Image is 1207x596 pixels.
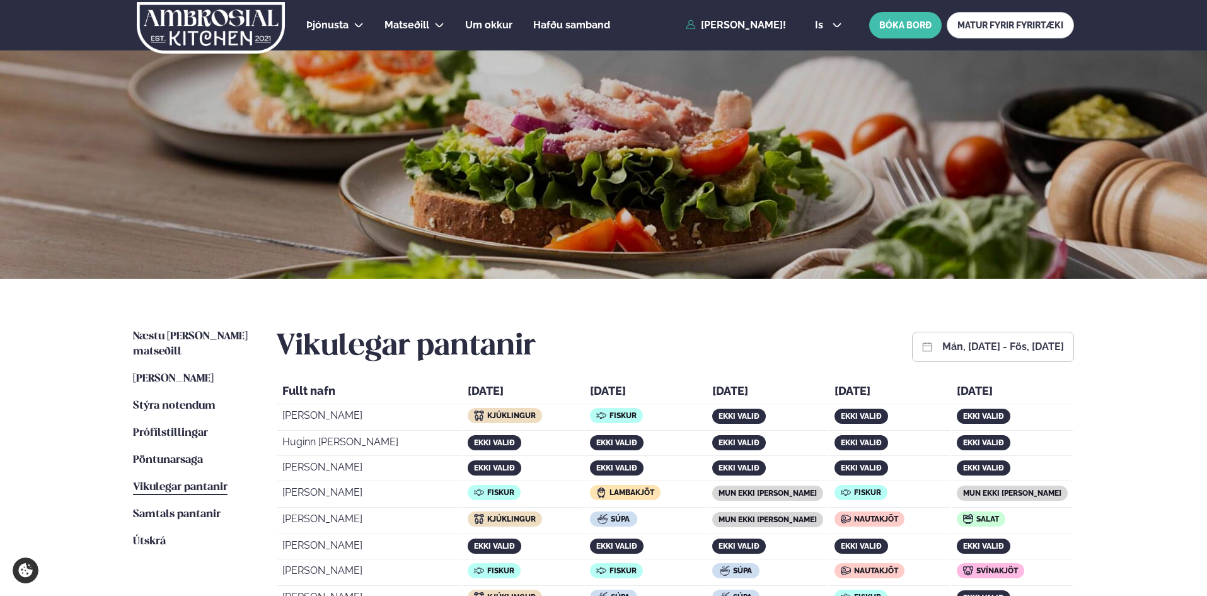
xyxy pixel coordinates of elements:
span: ekki valið [596,464,637,472]
a: Samtals pantanir [133,507,221,522]
span: ekki valið [719,542,759,551]
span: mun ekki [PERSON_NAME] [963,489,1061,498]
span: ekki valið [474,464,515,472]
span: ekki valið [719,438,759,447]
th: [DATE] [952,381,1073,404]
a: Matseðill [384,18,429,33]
span: Pöntunarsaga [133,455,203,465]
td: [PERSON_NAME] [277,535,461,559]
span: Fiskur [487,566,514,575]
img: icon img [596,411,606,421]
img: icon img [841,566,851,576]
a: Hafðu samband [533,18,610,33]
a: Vikulegar pantanir [133,480,228,495]
span: Samtals pantanir [133,509,221,520]
span: ekki valið [596,542,637,551]
a: Prófílstillingar [133,426,208,441]
span: Nautakjöt [854,566,898,575]
span: Fiskur [609,411,637,420]
span: ekki valið [841,438,882,447]
img: icon img [474,488,484,498]
span: [PERSON_NAME] [133,373,214,384]
span: ekki valið [719,464,759,472]
span: Nautakjöt [854,515,898,523]
span: Kjúklingur [487,411,536,420]
span: Fiskur [487,488,514,497]
span: ekki valið [841,412,882,421]
a: Næstu [PERSON_NAME] matseðill [133,329,251,359]
img: icon img [963,566,973,576]
span: Kjúklingur [487,515,536,523]
img: icon img [474,566,484,576]
img: icon img [596,488,606,498]
span: mun ekki [PERSON_NAME] [719,515,817,524]
a: Um okkur [465,18,512,33]
span: mun ekki [PERSON_NAME] [719,489,817,498]
a: Pöntunarsaga [133,453,203,468]
img: icon img [720,566,730,576]
img: icon img [596,566,606,576]
span: is [815,20,827,30]
th: [DATE] [463,381,584,404]
span: Fiskur [854,488,881,497]
a: [PERSON_NAME]! [686,20,786,31]
img: icon img [598,514,608,524]
td: [PERSON_NAME] [277,406,461,431]
span: Súpa [733,566,752,575]
span: Um okkur [465,19,512,31]
td: [PERSON_NAME] [277,561,461,586]
th: [DATE] [585,381,706,404]
td: Huginn [PERSON_NAME] [277,432,461,456]
a: Stýra notendum [133,399,216,414]
span: Salat [976,515,999,523]
th: Fullt nafn [277,381,461,404]
a: Cookie settings [13,558,38,583]
span: ekki valið [474,438,515,447]
th: [DATE] [707,381,828,404]
span: Hafðu samband [533,19,610,31]
span: ekki valið [963,464,1004,472]
a: Þjónusta [306,18,349,33]
img: icon img [474,411,484,421]
span: ekki valið [474,542,515,551]
a: Útskrá [133,534,166,549]
span: ekki valið [963,412,1004,421]
button: BÓKA BORÐ [869,12,942,38]
span: Lambakjöt [609,488,654,497]
a: MATUR FYRIR FYRIRTÆKI [947,12,1074,38]
span: ekki valið [841,464,882,472]
td: [PERSON_NAME] [277,482,461,508]
th: [DATE] [829,381,950,404]
img: icon img [474,514,484,524]
a: [PERSON_NAME] [133,371,214,387]
img: icon img [841,514,851,524]
img: icon img [963,514,973,524]
span: Útskrá [133,536,166,547]
span: Prófílstillingar [133,428,208,438]
td: [PERSON_NAME] [277,457,461,481]
img: logo [136,2,286,54]
span: Næstu [PERSON_NAME] matseðill [133,331,248,357]
span: Vikulegar pantanir [133,482,228,493]
span: ekki valið [963,438,1004,447]
span: Stýra notendum [133,400,216,411]
button: is [805,20,852,30]
span: ekki valið [963,542,1004,551]
span: ekki valið [596,438,637,447]
span: Fiskur [609,566,637,575]
span: ekki valið [719,412,759,421]
span: Svínakjöt [976,566,1018,575]
span: Þjónusta [306,19,349,31]
span: ekki valið [841,542,882,551]
h2: Vikulegar pantanir [276,329,536,365]
span: Súpa [611,515,630,523]
span: Matseðill [384,19,429,31]
img: icon img [841,488,851,498]
td: [PERSON_NAME] [277,509,461,534]
button: mán, [DATE] - fös, [DATE] [942,342,1064,352]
